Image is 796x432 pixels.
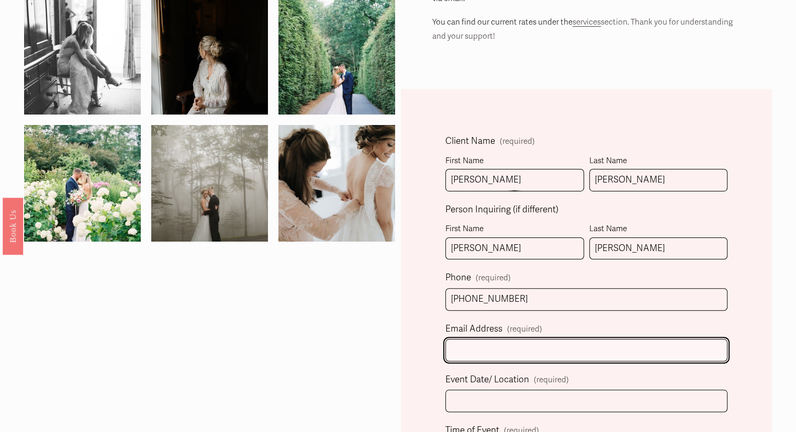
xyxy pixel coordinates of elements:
span: Person Inquiring (if different) [445,202,558,218]
a: Book Us [3,198,23,255]
img: 14305484_1259623107382072_1992716122685880553_o.jpg [24,106,141,261]
span: (required) [507,322,542,336]
span: Phone [445,270,471,286]
img: ASW-178.jpg [249,125,424,242]
span: (required) [476,274,511,282]
div: First Name [445,154,584,169]
span: Email Address [445,321,502,337]
div: Last Name [589,222,728,237]
p: You can find our current rates under the [432,15,741,44]
a: services [573,17,601,27]
span: Event Date/ Location [445,372,529,388]
div: First Name [445,222,584,237]
span: (required) [534,373,569,387]
span: Client Name [445,133,495,150]
div: Last Name [589,154,728,169]
span: (required) [500,138,535,145]
img: a&b-249.jpg [122,125,297,242]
